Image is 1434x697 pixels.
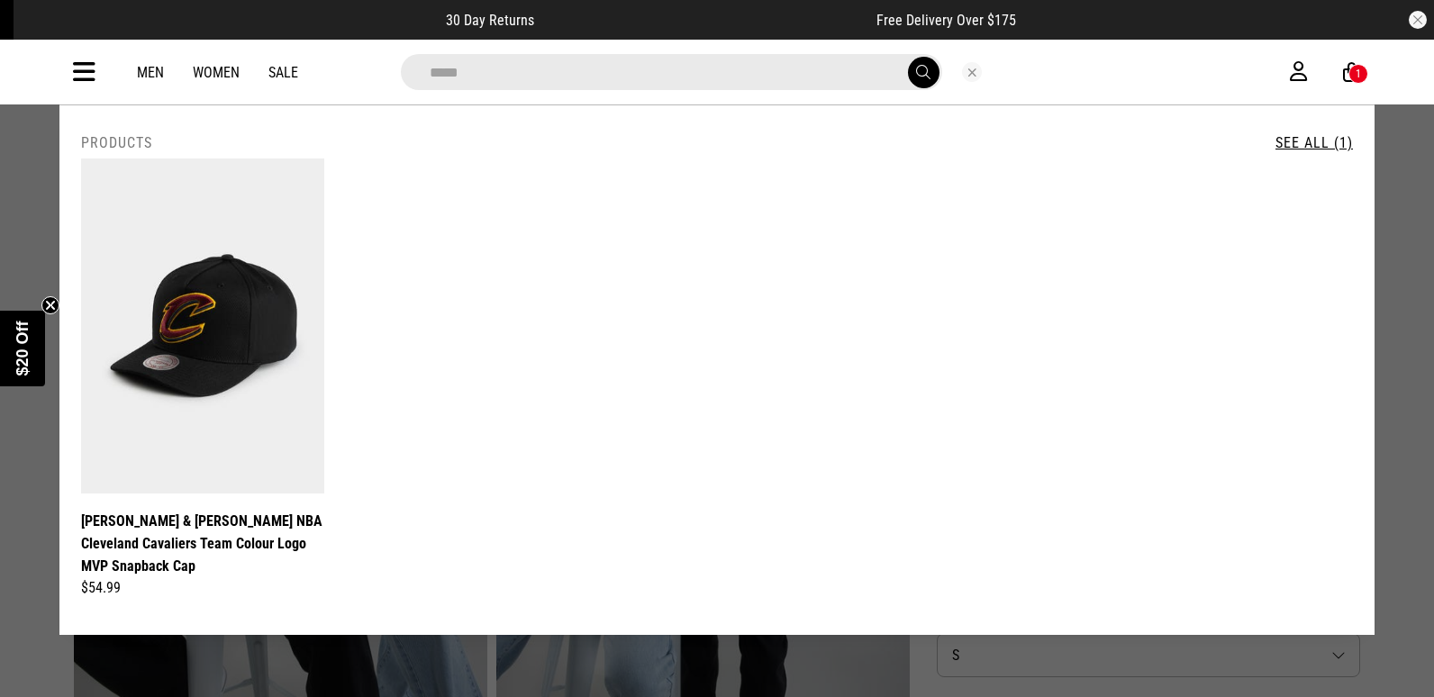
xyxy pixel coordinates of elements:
button: Open LiveChat chat widget [14,7,68,61]
span: 30 Day Returns [446,12,534,29]
a: Sale [268,64,298,81]
button: Close teaser [41,296,59,314]
div: 1 [1356,68,1361,80]
a: Men [137,64,164,81]
img: Mitchell & Ness Nba Cleveland Cavaliers Team Colour Logo Mvp Snapback Cap in Black [81,158,324,493]
span: $20 Off [14,321,32,376]
iframe: Customer reviews powered by Trustpilot [570,11,840,29]
a: Women [193,64,240,81]
a: [PERSON_NAME] & [PERSON_NAME] NBA Cleveland Cavaliers Team Colour Logo MVP Snapback Cap [81,510,324,577]
div: $54.99 [81,577,324,599]
a: See All (1) [1275,134,1353,151]
span: Free Delivery Over $175 [876,12,1016,29]
button: Close search [962,62,982,82]
h2: Products [81,134,152,151]
a: 1 [1343,63,1360,82]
